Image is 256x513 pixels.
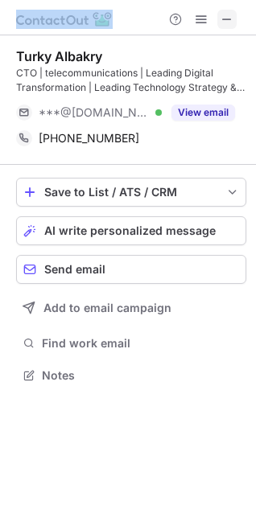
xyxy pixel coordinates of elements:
button: Find work email [16,332,246,355]
span: AI write personalized message [44,224,216,237]
button: Add to email campaign [16,293,246,322]
button: Notes [16,364,246,387]
span: Find work email [42,336,240,351]
button: Send email [16,255,246,284]
button: Reveal Button [171,105,235,121]
span: Add to email campaign [43,302,171,314]
span: Send email [44,263,105,276]
img: ContactOut v5.3.10 [16,10,113,29]
button: save-profile-one-click [16,178,246,207]
span: Notes [42,368,240,383]
div: Turky Albakry [16,48,102,64]
span: ***@[DOMAIN_NAME] [39,105,150,120]
button: AI write personalized message [16,216,246,245]
div: CTO | telecommunications | Leading Digital Transformation | Leading Technology Strategy & Execution [16,66,246,95]
div: Save to List / ATS / CRM [44,186,218,199]
span: [PHONE_NUMBER] [39,131,139,146]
